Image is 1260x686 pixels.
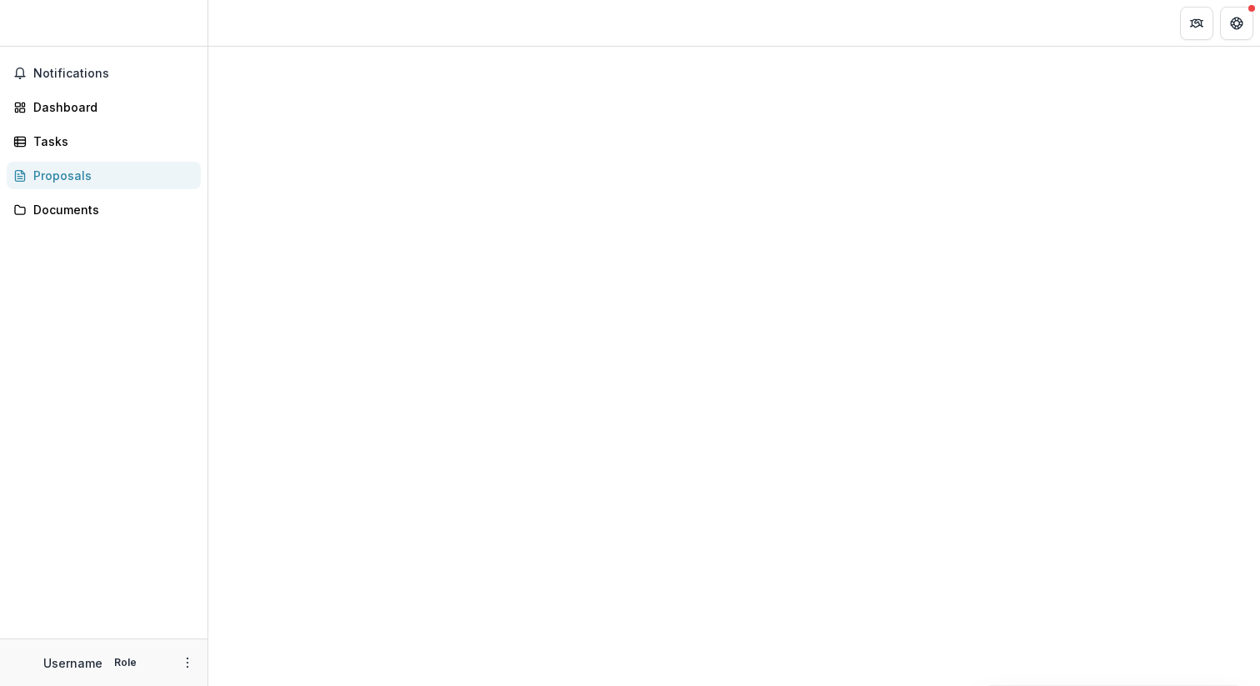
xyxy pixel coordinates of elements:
button: Partners [1180,7,1213,40]
button: Get Help [1220,7,1253,40]
span: Notifications [33,67,194,81]
a: Tasks [7,128,201,155]
button: Notifications [7,60,201,87]
p: Username [43,654,102,672]
div: Documents [33,201,187,218]
a: Dashboard [7,93,201,121]
div: Dashboard [33,98,187,116]
div: Tasks [33,133,187,150]
button: More [177,653,197,673]
p: Role [109,655,142,670]
div: Proposals [33,167,187,184]
a: Proposals [7,162,201,189]
a: Documents [7,196,201,223]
